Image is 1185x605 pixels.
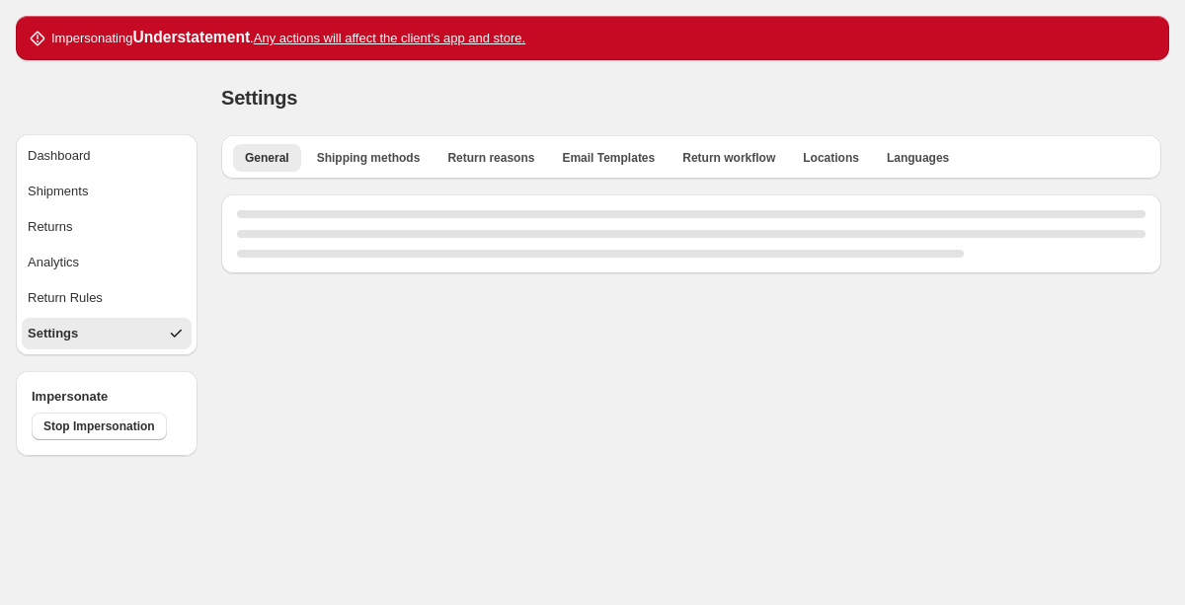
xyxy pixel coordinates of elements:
[51,28,525,48] p: Impersonating .
[28,217,73,237] div: Returns
[22,318,192,349] button: Settings
[132,29,250,45] strong: Understatement
[28,182,88,201] div: Shipments
[803,150,859,166] span: Locations
[28,253,79,272] div: Analytics
[245,150,289,166] span: General
[562,150,655,166] span: Email Templates
[32,387,182,407] h4: Impersonate
[22,247,192,278] button: Analytics
[317,150,421,166] span: Shipping methods
[28,146,91,166] div: Dashboard
[682,150,775,166] span: Return workflow
[221,87,297,109] span: Settings
[43,418,155,434] span: Stop Impersonation
[254,31,525,45] u: Any actions will affect the client's app and store.
[28,288,103,308] div: Return Rules
[22,176,192,207] button: Shipments
[22,140,192,172] button: Dashboard
[887,150,949,166] span: Languages
[28,324,78,343] div: Settings
[22,211,192,243] button: Returns
[22,282,192,314] button: Return Rules
[447,150,534,166] span: Return reasons
[32,413,167,440] button: Stop Impersonation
